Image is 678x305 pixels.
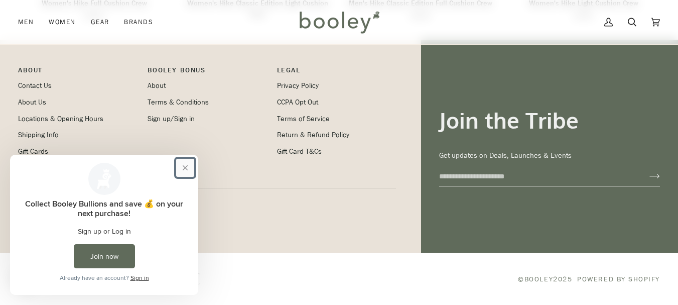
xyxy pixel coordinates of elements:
[277,65,396,80] p: Pipeline_Footer Sub
[633,168,660,184] button: Join
[277,114,330,124] a: Terms of Service
[18,147,48,156] a: Gift Cards
[439,150,660,161] p: Get updates on Deals, Launches & Events
[148,97,209,107] a: Terms & Conditions
[439,167,633,186] input: your-email@example.com
[148,81,166,90] a: About
[18,130,59,140] a: Shipping Info
[439,107,660,134] h3: Join the Tribe
[10,155,198,295] iframe: Loyalty program pop-up with offers and actions
[295,8,383,37] img: Booley
[577,274,660,284] a: Powered by Shopify
[49,17,75,27] span: Women
[18,81,52,90] a: Contact Us
[91,17,109,27] span: Gear
[18,65,138,80] p: Pipeline_Footer Main
[518,274,572,284] span: © 2025
[277,130,349,140] a: Return & Refund Policy
[18,97,46,107] a: About Us
[524,274,553,284] a: Booley
[277,147,322,156] a: Gift Card T&Cs
[18,17,34,27] span: Men
[148,65,267,80] p: Booley Bonus
[277,81,319,90] a: Privacy Policy
[277,97,318,107] a: CCPA Opt Out
[148,114,195,124] a: Sign up/Sign in
[124,17,153,27] span: Brands
[18,114,103,124] a: Locations & Opening Hours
